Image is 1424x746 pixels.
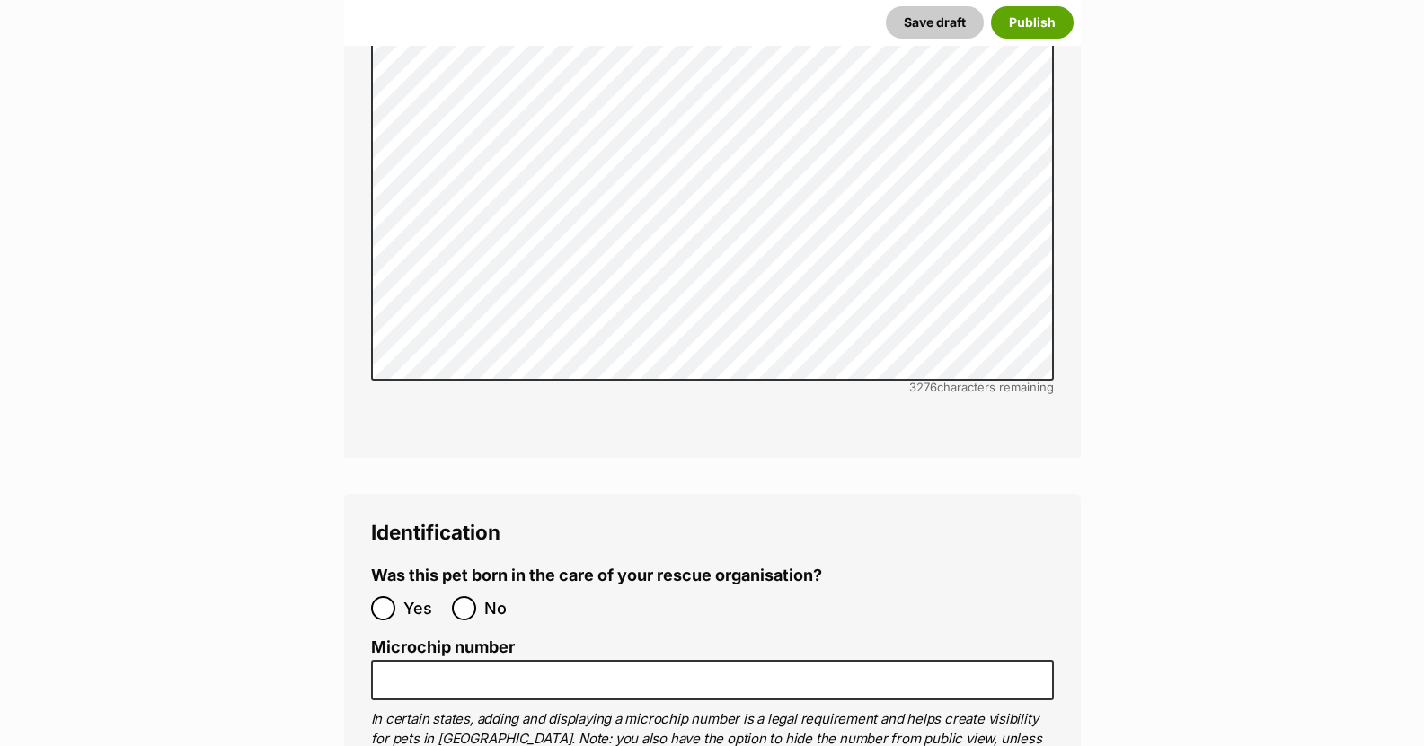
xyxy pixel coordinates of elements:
[886,6,984,39] button: Save draft
[403,596,443,620] span: Yes
[371,520,500,544] span: Identification
[371,638,1054,657] label: Microchip number
[909,380,937,394] span: 3276
[371,381,1054,394] div: characters remaining
[484,596,524,620] span: No
[991,6,1074,39] button: Publish
[371,566,822,585] label: Was this pet born in the care of your rescue organisation?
